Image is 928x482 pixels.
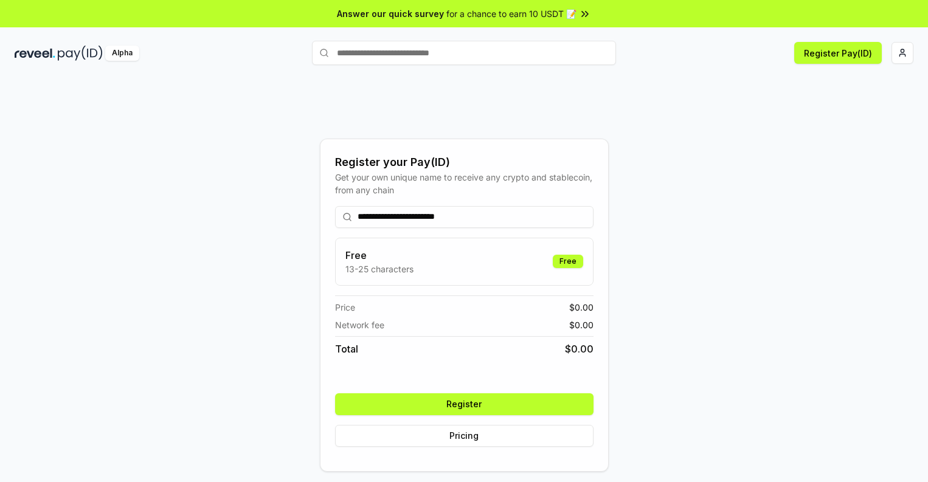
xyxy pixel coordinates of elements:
[335,342,358,356] span: Total
[335,301,355,314] span: Price
[58,46,103,61] img: pay_id
[345,248,414,263] h3: Free
[15,46,55,61] img: reveel_dark
[553,255,583,268] div: Free
[335,154,594,171] div: Register your Pay(ID)
[335,318,384,331] span: Network fee
[569,318,594,331] span: $ 0.00
[565,342,594,356] span: $ 0.00
[105,46,139,61] div: Alpha
[794,42,882,64] button: Register Pay(ID)
[446,7,577,20] span: for a chance to earn 10 USDT 📝
[345,263,414,275] p: 13-25 characters
[335,425,594,447] button: Pricing
[569,301,594,314] span: $ 0.00
[337,7,444,20] span: Answer our quick survey
[335,393,594,415] button: Register
[335,171,594,196] div: Get your own unique name to receive any crypto and stablecoin, from any chain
